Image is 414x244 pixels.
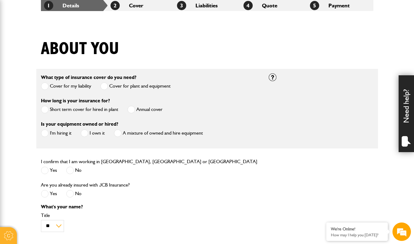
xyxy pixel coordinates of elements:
label: Cover for plant and equipment [100,82,171,90]
p: What's your name? [41,204,259,209]
h1: About you [41,39,119,59]
label: Title [41,213,259,218]
label: No [66,167,82,174]
label: Yes [41,167,57,174]
p: How may I help you today? [331,233,383,237]
span: 5 [310,1,319,10]
label: I confirm that I am working in [GEOGRAPHIC_DATA], [GEOGRAPHIC_DATA] or [GEOGRAPHIC_DATA] [41,159,257,164]
label: Yes [41,190,57,198]
span: 4 [243,1,253,10]
div: Need help? [399,75,414,152]
div: We're Online! [331,226,383,232]
label: What type of insurance cover do you need? [41,75,136,80]
label: Annual cover [127,106,163,113]
span: 1 [44,1,53,10]
span: 3 [177,1,186,10]
label: Cover for my liability [41,82,91,90]
label: A mixture of owned and hire equipment [114,129,203,137]
span: 2 [111,1,120,10]
label: Short term cover for hired in plant [41,106,118,113]
label: Is your equipment owned or hired? [41,122,118,127]
label: I own it [81,129,105,137]
label: Are you already insured with JCB Insurance? [41,183,130,187]
label: How long is your insurance for? [41,98,110,103]
label: I'm hiring it [41,129,71,137]
label: No [66,190,82,198]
